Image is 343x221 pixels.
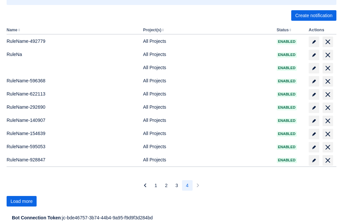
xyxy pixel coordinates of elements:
span: edit [311,66,317,71]
span: Enabled [277,119,297,123]
span: delete [324,38,332,46]
button: Status [277,28,289,32]
span: edit [311,105,317,110]
div: All Projects [143,51,271,58]
span: delete [324,143,332,151]
div: RuleName-595053 [7,143,138,150]
nav: Pagination [140,180,203,191]
span: edit [311,131,317,137]
span: delete [324,156,332,164]
div: All Projects [143,143,271,150]
span: 2 [165,180,168,191]
button: Page 3 [171,180,182,191]
div: All Projects [143,156,271,163]
span: edit [311,79,317,84]
div: RuleName-154639 [7,130,138,137]
button: Page 2 [161,180,171,191]
span: edit [311,52,317,58]
button: Project(s) [143,28,161,32]
button: Name [7,28,17,32]
th: Actions [306,26,336,35]
div: RuleName-492779 [7,38,138,44]
button: Page 1 [150,180,161,191]
div: RuleName-928847 [7,156,138,163]
span: delete [324,117,332,125]
div: RuleName-596368 [7,77,138,84]
span: edit [311,118,317,124]
span: edit [311,92,317,97]
div: All Projects [143,64,271,71]
div: All Projects [143,130,271,137]
span: edit [311,145,317,150]
span: Enabled [277,132,297,136]
span: Enabled [277,145,297,149]
span: delete [324,91,332,98]
button: Load more [7,196,37,207]
div: RuleName-140907 [7,117,138,124]
span: Enabled [277,40,297,43]
span: Enabled [277,79,297,83]
span: Enabled [277,158,297,162]
span: Enabled [277,93,297,96]
span: 4 [186,180,189,191]
button: Page 4 [182,180,193,191]
strong: Bot Connection Token [12,215,61,220]
span: Enabled [277,53,297,57]
div: All Projects [143,91,271,97]
div: All Projects [143,77,271,84]
span: 1 [154,180,157,191]
span: delete [324,77,332,85]
span: edit [311,158,317,163]
div: All Projects [143,104,271,110]
span: Enabled [277,106,297,109]
span: Create notification [295,10,332,21]
div: RuleNa [7,51,138,58]
span: delete [324,130,332,138]
button: Next [193,180,203,191]
span: delete [324,64,332,72]
button: Create notification [291,10,336,21]
div: RuleName-292690 [7,104,138,110]
span: edit [311,39,317,44]
span: Load more [11,196,33,207]
div: : jc-bde46757-3b74-44b4-9a95-f9d9f3d284bd [12,214,331,221]
span: delete [324,51,332,59]
div: All Projects [143,38,271,44]
div: All Projects [143,117,271,124]
button: Previous [140,180,150,191]
div: RuleName-622113 [7,91,138,97]
span: 3 [175,180,178,191]
span: delete [324,104,332,112]
span: Enabled [277,66,297,70]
